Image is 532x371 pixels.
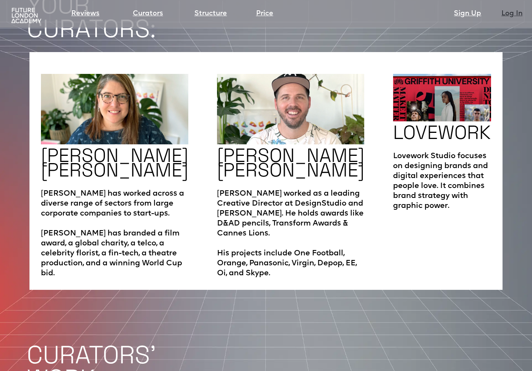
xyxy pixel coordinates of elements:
[501,8,522,19] a: Log In
[194,8,227,19] a: Structure
[217,148,364,177] h2: [PERSON_NAME] [PERSON_NAME]
[454,8,481,19] a: Sign Up
[393,144,491,211] p: Lovework Studio focuses on designing brands and digital experiences that people love. It combines...
[133,8,163,19] a: Curators
[256,8,273,19] a: Price
[71,8,100,19] a: Reviews
[41,148,188,177] h2: [PERSON_NAME] [PERSON_NAME]
[217,181,364,278] p: [PERSON_NAME] worked as a leading Creative Director at DesignStudio and [PERSON_NAME]. He holds a...
[41,181,188,278] p: [PERSON_NAME] has worked across a diverse range of sectors from large corporate companies to star...
[393,125,491,140] h2: LOVEWORK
